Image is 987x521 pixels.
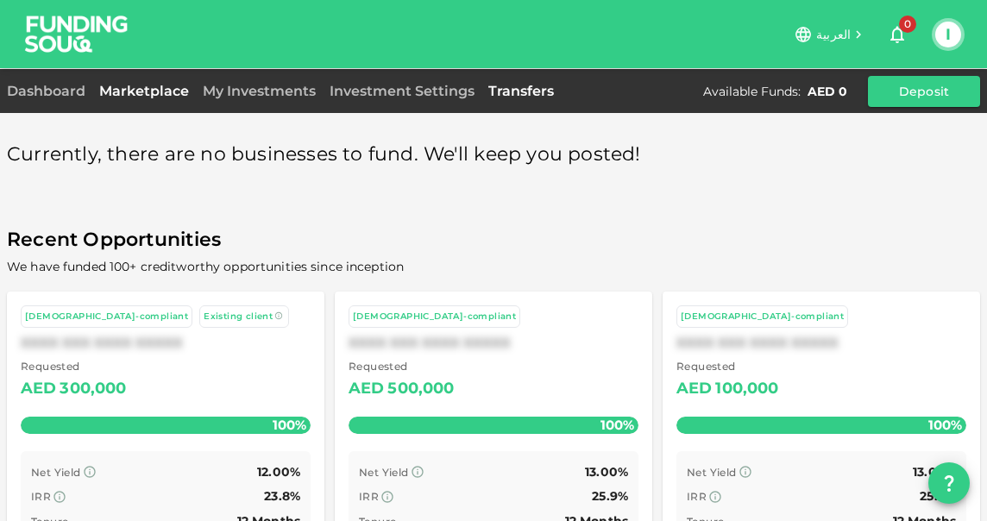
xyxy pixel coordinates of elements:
div: 100,000 [715,375,778,403]
div: XXXX XXX XXXX XXXXX [21,335,311,351]
span: Currently, there are no businesses to fund. We'll keep you posted! [7,138,641,172]
span: 100% [596,412,638,437]
a: Investment Settings [323,83,481,99]
span: 100% [924,412,966,437]
div: XXXX XXX XXXX XXXXX [349,335,638,351]
span: 25.9% [592,488,628,504]
span: Requested [349,358,455,375]
button: Deposit [868,76,980,107]
a: Dashboard [7,83,92,99]
span: 0 [899,16,916,33]
span: IRR [687,490,707,503]
button: I [935,22,961,47]
button: question [928,462,970,504]
div: [DEMOGRAPHIC_DATA]-compliant [353,310,516,324]
div: AED 0 [808,83,847,100]
span: 100% [268,412,311,437]
span: We have funded 100+ creditworthy opportunities since inception [7,259,404,274]
span: Recent Opportunities [7,223,980,257]
span: Requested [21,358,127,375]
span: 23.8% [264,488,300,504]
span: IRR [359,490,379,503]
a: Transfers [481,83,561,99]
div: AED [349,375,384,403]
span: 12.00% [257,464,300,480]
div: AED [676,375,712,403]
span: Net Yield [31,466,81,479]
span: Existing client [204,311,273,322]
span: Net Yield [687,466,737,479]
div: XXXX XXX XXXX XXXXX [676,335,966,351]
span: Requested [676,358,779,375]
div: [DEMOGRAPHIC_DATA]-compliant [25,310,188,324]
span: 13.00% [585,464,628,480]
a: Marketplace [92,83,196,99]
div: 300,000 [60,375,126,403]
span: 13.00% [913,464,956,480]
div: [DEMOGRAPHIC_DATA]-compliant [681,310,844,324]
div: Available Funds : [703,83,801,100]
span: IRR [31,490,51,503]
div: AED [21,375,56,403]
span: العربية [816,27,851,42]
div: 500,000 [387,375,454,403]
a: My Investments [196,83,323,99]
span: Net Yield [359,466,409,479]
button: 0 [880,17,915,52]
span: 25.9% [920,488,956,504]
